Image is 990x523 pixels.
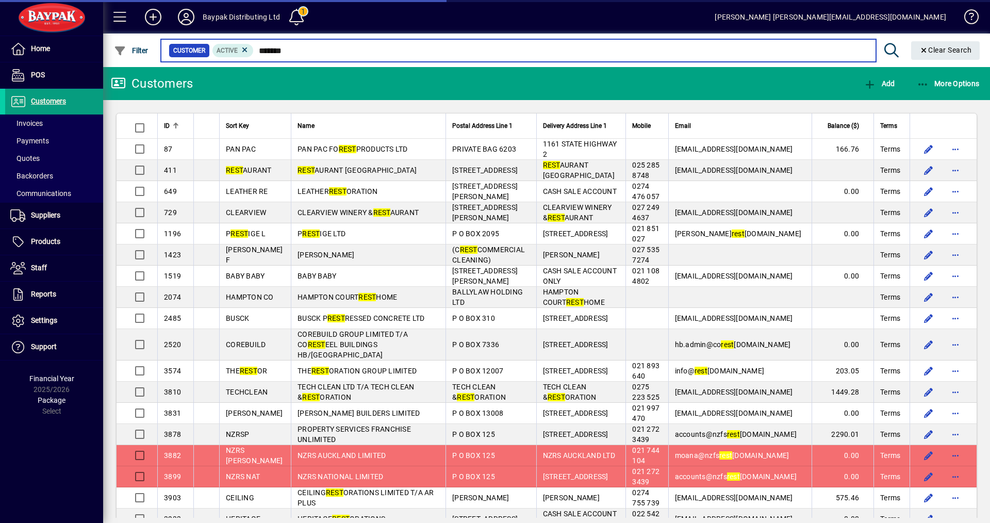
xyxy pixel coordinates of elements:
div: Email [675,120,805,132]
span: Name [298,120,315,132]
span: BUSCK [226,314,249,322]
button: Edit [920,384,937,400]
span: PAN PAC FO PRODUCTS LTD [298,145,408,153]
td: 0.00 [812,266,873,287]
span: Home [31,44,50,53]
button: More options [947,447,964,464]
em: REST [460,246,477,254]
span: [EMAIL_ADDRESS][DOMAIN_NAME] [675,145,793,153]
span: Terms [880,471,900,482]
button: More options [947,247,964,263]
td: 0.00 [812,223,873,244]
span: BABY BABY [226,272,265,280]
span: Terms [880,292,900,302]
button: Edit [920,183,937,200]
span: [STREET_ADDRESS] [543,367,608,375]
button: More options [947,405,964,421]
span: 3574 [164,367,181,375]
em: REST [543,161,560,169]
span: P IGE L [226,230,266,238]
button: Edit [920,468,937,485]
button: More options [947,289,964,305]
span: Terms [880,408,900,418]
td: 0.00 [812,466,873,487]
em: rest [732,230,745,238]
span: 649 [164,187,177,195]
mat-chip: Activation Status: Active [212,44,254,57]
span: Communications [10,189,71,198]
span: info@ [DOMAIN_NAME] [675,367,765,375]
div: Baypak Distributing Ltd [203,9,280,25]
span: 0274 476 057 [632,182,659,201]
span: TECH CLEAN & ORATION [543,383,597,401]
span: Terms [880,271,900,281]
em: REST [326,488,343,497]
em: REST [298,166,315,174]
span: [PERSON_NAME] [543,251,600,259]
button: Edit [920,162,937,178]
span: Delivery Address Line 1 [543,120,607,132]
span: LEATHER ORATION [298,187,378,195]
button: Edit [920,141,937,157]
span: POS [31,71,45,79]
span: [STREET_ADDRESS] [543,230,608,238]
span: TECH CLEAN LTD T/A TECH CLEAN & ORATION [298,383,414,401]
span: [STREET_ADDRESS] [543,314,608,322]
span: PROPERTY SERVICES FRANCHISE UNLIMITED [298,425,411,444]
button: More options [947,225,964,242]
span: HERITAGE [226,515,260,523]
button: Edit [920,336,937,353]
span: Terms [880,165,900,175]
span: Support [31,342,57,351]
span: 021 272 3439 [632,467,659,486]
span: [STREET_ADDRESS][PERSON_NAME] [452,203,518,222]
span: hb.admin@co [DOMAIN_NAME] [675,340,791,349]
div: Customers [111,75,193,92]
span: P O BOX 125 [452,472,495,481]
span: PAN PAC [226,145,256,153]
button: More options [947,468,964,485]
span: Filter [114,46,148,55]
span: 2520 [164,340,181,349]
span: Terms [880,387,900,397]
span: Active [217,47,238,54]
span: Backorders [10,172,53,180]
span: [PERSON_NAME] [226,409,283,417]
span: 3878 [164,430,181,438]
button: More Options [914,74,982,93]
span: Terms [880,207,900,218]
span: COREBUILD GROUP LIMITED T/A CO EEL BUILDINGS HB/[GEOGRAPHIC_DATA] [298,330,408,359]
span: [STREET_ADDRESS] [543,409,608,417]
button: More options [947,310,964,326]
span: CEILING [226,494,254,502]
span: Terms [880,250,900,260]
span: 2485 [164,314,181,322]
td: 0.00 [812,445,873,466]
span: NZRS AUCKLAND LTD [543,451,615,460]
a: Quotes [5,150,103,167]
span: NZRS AUCKLAND LIMITED [298,451,386,460]
span: AURANT [226,166,272,174]
div: Name [298,120,439,132]
em: REST [373,208,390,217]
span: NZRSP [226,430,249,438]
span: THE OR [226,367,267,375]
span: P O BOX 12007 [452,367,503,375]
em: rest [727,430,740,438]
span: NZRS [PERSON_NAME] [226,446,283,465]
span: [PERSON_NAME] [298,251,354,259]
span: 1519 [164,272,181,280]
a: Settings [5,308,103,334]
button: More options [947,363,964,379]
span: Terms [880,186,900,197]
span: [STREET_ADDRESS][PERSON_NAME] [452,182,518,201]
span: [EMAIL_ADDRESS][DOMAIN_NAME] [675,166,793,174]
span: 3810 [164,388,181,396]
span: 025 285 8748 [632,161,659,179]
span: [STREET_ADDRESS] [452,515,518,523]
span: [EMAIL_ADDRESS][DOMAIN_NAME] [675,494,793,502]
button: Edit [920,363,937,379]
a: Staff [5,255,103,281]
span: Terms [880,450,900,461]
a: Knowledge Base [956,2,977,36]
